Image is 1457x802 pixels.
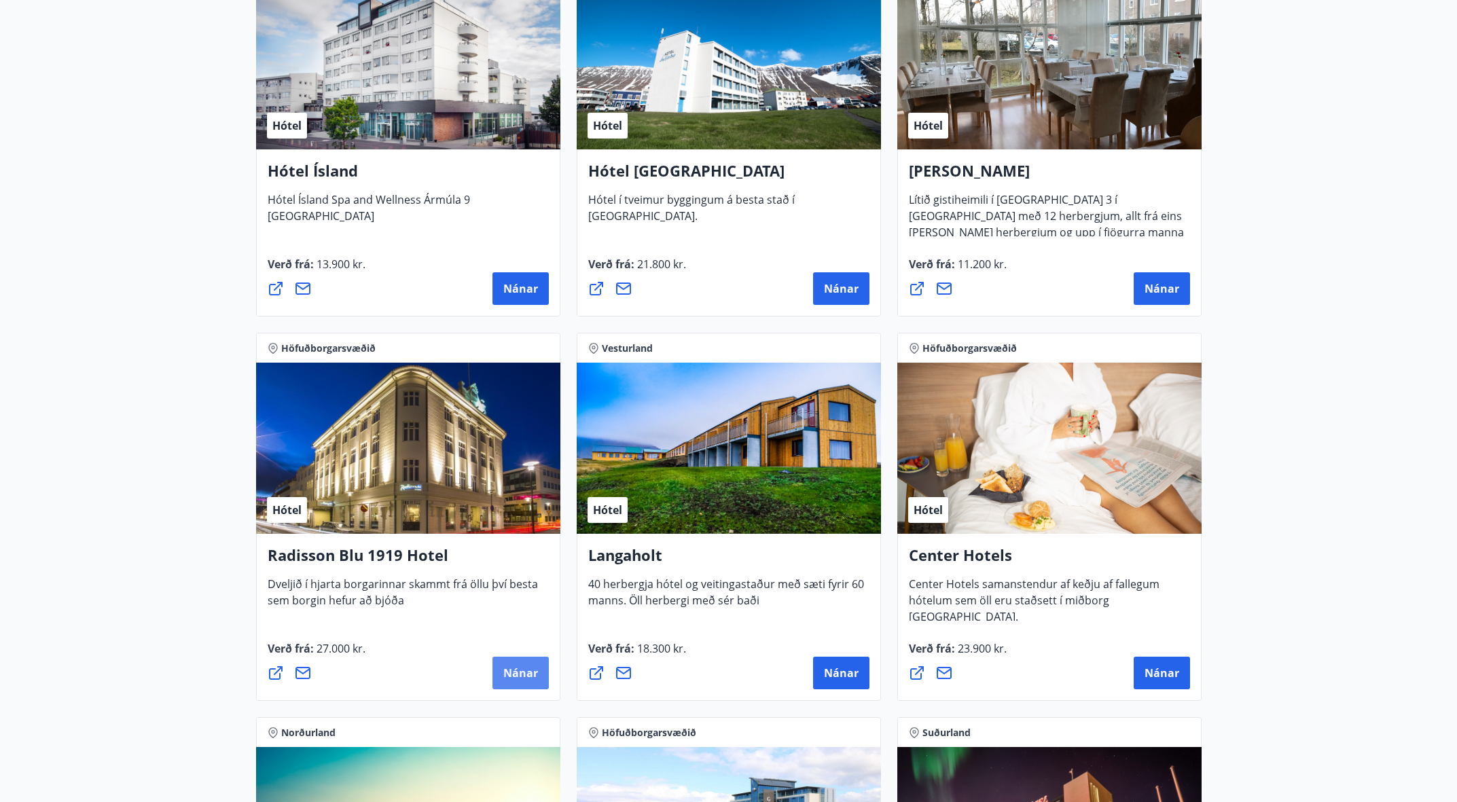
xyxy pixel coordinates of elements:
[492,272,549,305] button: Nánar
[909,192,1184,267] span: Lítið gistiheimili í [GEOGRAPHIC_DATA] 3 í [GEOGRAPHIC_DATA] með 12 herbergjum, allt frá eins [PE...
[268,545,549,576] h4: Radisson Blu 1919 Hotel
[268,577,538,619] span: Dveljið í hjarta borgarinnar skammt frá öllu því besta sem borgin hefur að bjóða
[588,577,864,619] span: 40 herbergja hótel og veitingastaður með sæti fyrir 60 manns. Öll herbergi með sér baði
[909,577,1159,635] span: Center Hotels samanstendur af keðju af fallegum hótelum sem öll eru staðsett í miðborg [GEOGRAPHI...
[955,257,1007,272] span: 11.200 kr.
[314,641,365,656] span: 27.000 kr.
[909,257,1007,282] span: Verð frá :
[1134,657,1190,689] button: Nánar
[503,666,538,680] span: Nánar
[909,641,1007,667] span: Verð frá :
[914,118,943,133] span: Hótel
[914,503,943,517] span: Hótel
[268,160,549,192] h4: Hótel Ísland
[588,160,869,192] h4: Hótel [GEOGRAPHIC_DATA]
[588,257,686,282] span: Verð frá :
[909,160,1190,192] h4: [PERSON_NAME]
[1134,272,1190,305] button: Nánar
[503,281,538,296] span: Nánar
[634,641,686,656] span: 18.300 kr.
[813,657,869,689] button: Nánar
[281,342,376,355] span: Höfuðborgarsvæðið
[314,257,365,272] span: 13.900 kr.
[588,545,869,576] h4: Langaholt
[909,545,1190,576] h4: Center Hotels
[272,503,302,517] span: Hótel
[602,342,653,355] span: Vesturland
[922,726,971,740] span: Suðurland
[268,192,470,234] span: Hótel Ísland Spa and Wellness Ármúla 9 [GEOGRAPHIC_DATA]
[955,641,1007,656] span: 23.900 kr.
[588,192,795,234] span: Hótel í tveimur byggingum á besta stað í [GEOGRAPHIC_DATA].
[602,726,696,740] span: Höfuðborgarsvæðið
[922,342,1017,355] span: Höfuðborgarsvæðið
[824,281,859,296] span: Nánar
[281,726,336,740] span: Norðurland
[492,657,549,689] button: Nánar
[593,503,622,517] span: Hótel
[813,272,869,305] button: Nánar
[272,118,302,133] span: Hótel
[634,257,686,272] span: 21.800 kr.
[268,257,365,282] span: Verð frá :
[593,118,622,133] span: Hótel
[1145,281,1179,296] span: Nánar
[824,666,859,680] span: Nánar
[588,641,686,667] span: Verð frá :
[1145,666,1179,680] span: Nánar
[268,641,365,667] span: Verð frá :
